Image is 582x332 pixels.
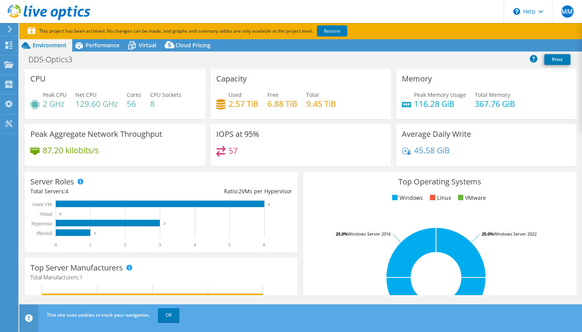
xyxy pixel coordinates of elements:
span: Cores [127,91,141,98]
text: 4 [194,242,196,247]
text: 0 [60,212,61,216]
h4: 2 GHz [43,100,66,108]
span: 1 [80,274,83,281]
li: Linux [428,194,451,202]
div: Total Servers: [30,187,161,196]
h4: 9.45 TiB [306,100,336,108]
h4: 56 [127,100,141,108]
text: Physical [36,231,52,236]
span: 2 [239,188,242,195]
li: Windows [390,194,423,202]
span: Used [229,91,242,98]
span: Environment [33,41,66,49]
h4: Total Manufacturers: [30,273,292,282]
h4: 57 [229,146,238,155]
tspan: 25.0% [482,231,494,237]
h4: 116.28 GiB [414,100,466,108]
a: Restore [317,25,347,37]
h3: Top Operating Systems [309,178,570,186]
h4: 367.76 GiB [475,100,515,108]
text: 1 [89,242,91,247]
div: Ratio: VMs per Hypervisor [161,187,292,196]
h3: Average Daily Write [402,130,471,138]
text: 3 [164,222,166,226]
tspan: 25.0% [336,231,348,237]
h4: 8 [150,100,181,108]
text: 5 [228,242,230,247]
text: 6 [263,242,265,247]
h3: Memory [402,75,432,83]
span: Free [267,91,279,98]
span: MM [561,5,574,18]
p: This project has been archived. No changes can be made, and graphs and summary tables are only av... [28,27,404,35]
span: Total Memory [475,91,510,98]
text: Hypervisor [32,221,52,226]
tspan: Windows Server 2022 [494,231,537,237]
span: Total [306,91,319,98]
h4: 45.58 GiB [414,146,450,154]
span: CPU Sockets [150,91,181,98]
h4: 6.88 TiB [267,100,297,108]
text: 1 [94,231,96,235]
h4: 129.60 GHz [75,100,118,108]
span: Peak CPU [43,91,66,98]
span: Peak Memory Usage [414,91,466,98]
svg: \n [513,8,520,15]
h4: 87.20 kilobits/s [43,146,99,154]
h3: IOPS at 95% [216,130,259,138]
span: Virtual [139,41,156,49]
text: Virtual [40,211,53,217]
h3: Peak Aggregate Network Throughput [30,130,162,138]
text: 0 [55,242,57,247]
span: 4 [65,188,68,195]
h3: CPU [30,75,46,83]
h3: Capacity [216,75,247,83]
a: OK [158,308,179,322]
h3: Server Roles [30,178,74,186]
a: Print [544,54,570,65]
span: This site uses cookies to track your navigation. [47,312,150,318]
text: 2 [124,242,126,247]
text: 6 [268,203,270,206]
tspan: Windows Server 2016 [348,231,391,237]
span: Performance [86,41,119,49]
h3: Top Server Manufacturers [30,264,123,272]
h4: 2.57 TiB [229,100,259,108]
text: 3 [159,242,161,247]
text: Guest VM [33,202,52,207]
span: Net CPU [75,91,96,98]
h1: DDS-Optics3 [25,55,84,64]
li: VMware [456,194,486,202]
span: Cloud Pricing [176,41,211,49]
